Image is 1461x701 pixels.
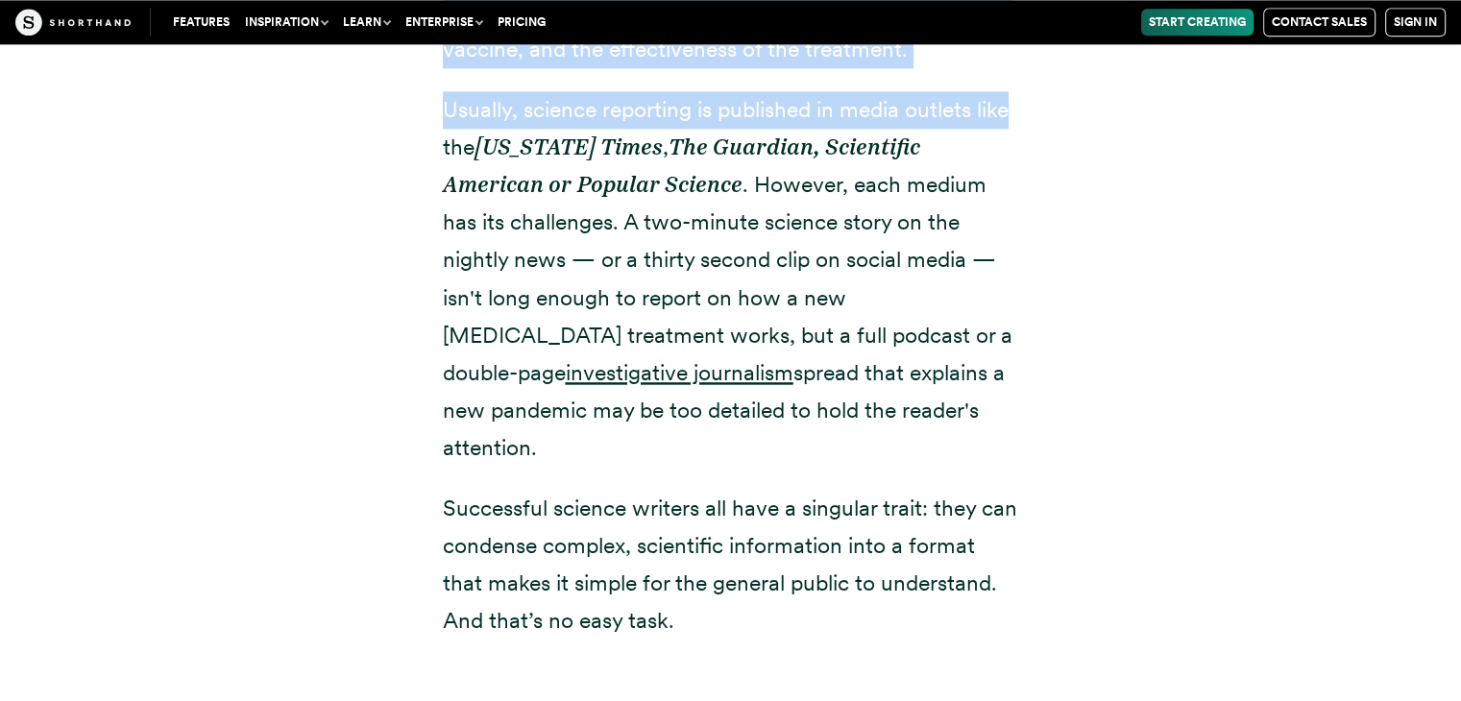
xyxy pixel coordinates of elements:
[443,91,1019,467] p: Usually, science reporting is published in media outlets like the , . However, each medium has it...
[1141,9,1254,36] a: Start Creating
[165,9,237,36] a: Features
[237,9,335,36] button: Inspiration
[1385,8,1446,36] a: Sign in
[490,9,553,36] a: Pricing
[15,9,131,36] img: The Craft
[443,133,920,198] em: The Guardian, Scientific American or
[577,171,743,198] em: Popular Science
[398,9,490,36] button: Enterprise
[475,133,663,160] em: [US_STATE] Times
[443,490,1019,640] p: Successful science writers all have a singular trait: they can condense complex, scientific infor...
[566,359,793,386] a: investigative journalism
[1263,8,1376,36] a: Contact Sales
[335,9,398,36] button: Learn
